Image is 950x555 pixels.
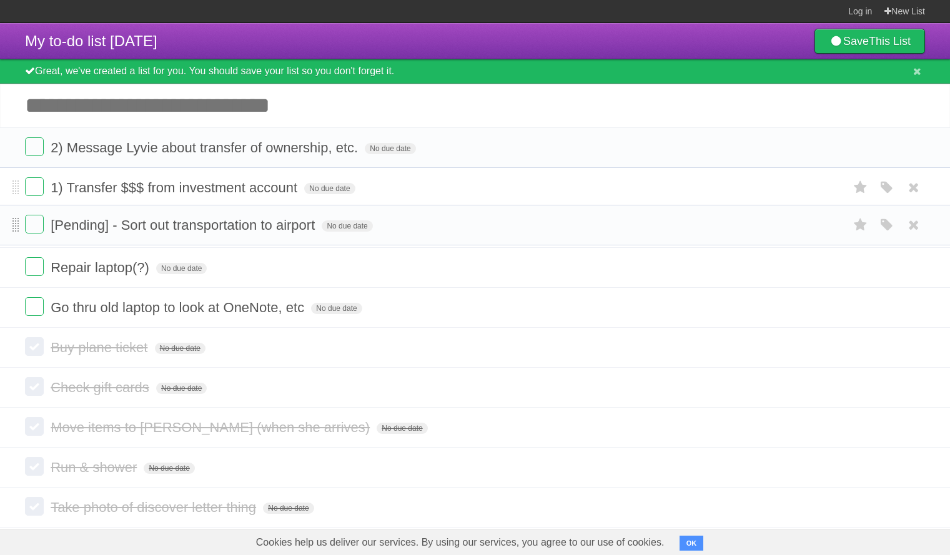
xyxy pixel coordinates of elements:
span: No due date [365,143,415,154]
label: Star task [849,215,873,235]
span: My to-do list [DATE] [25,32,157,49]
label: Done [25,377,44,396]
label: Done [25,497,44,516]
label: Done [25,417,44,436]
label: Done [25,457,44,476]
span: Check gift cards [51,380,152,395]
span: Buy plane ticket [51,340,151,355]
label: Done [25,215,44,233]
label: Done [25,177,44,196]
label: Done [25,257,44,276]
span: No due date [263,503,314,514]
span: [Pending] - Sort out transportation to airport [51,217,318,233]
span: Go thru old laptop to look at OneNote, etc [51,300,307,315]
span: Repair laptop(?) [51,260,152,275]
label: Done [25,137,44,156]
span: No due date [155,343,205,354]
span: No due date [156,383,207,394]
span: No due date [322,220,372,232]
label: Star task [849,177,873,198]
span: No due date [144,463,194,474]
span: 1) Transfer $$$ from investment account [51,180,300,195]
span: Take photo of discover letter thing [51,499,259,515]
b: This List [869,35,911,47]
label: Done [25,297,44,316]
span: No due date [311,303,362,314]
span: Move items to [PERSON_NAME] (when she arrives) [51,420,373,435]
label: Done [25,337,44,356]
span: No due date [304,183,355,194]
a: SaveThis List [814,29,925,54]
span: Cookies help us deliver our services. By using our services, you agree to our use of cookies. [244,530,677,555]
span: No due date [377,423,427,434]
span: 2) Message Lyvie about transfer of ownership, etc. [51,140,361,155]
span: Run & shower [51,459,140,475]
span: No due date [156,263,207,274]
button: OK [680,536,704,551]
